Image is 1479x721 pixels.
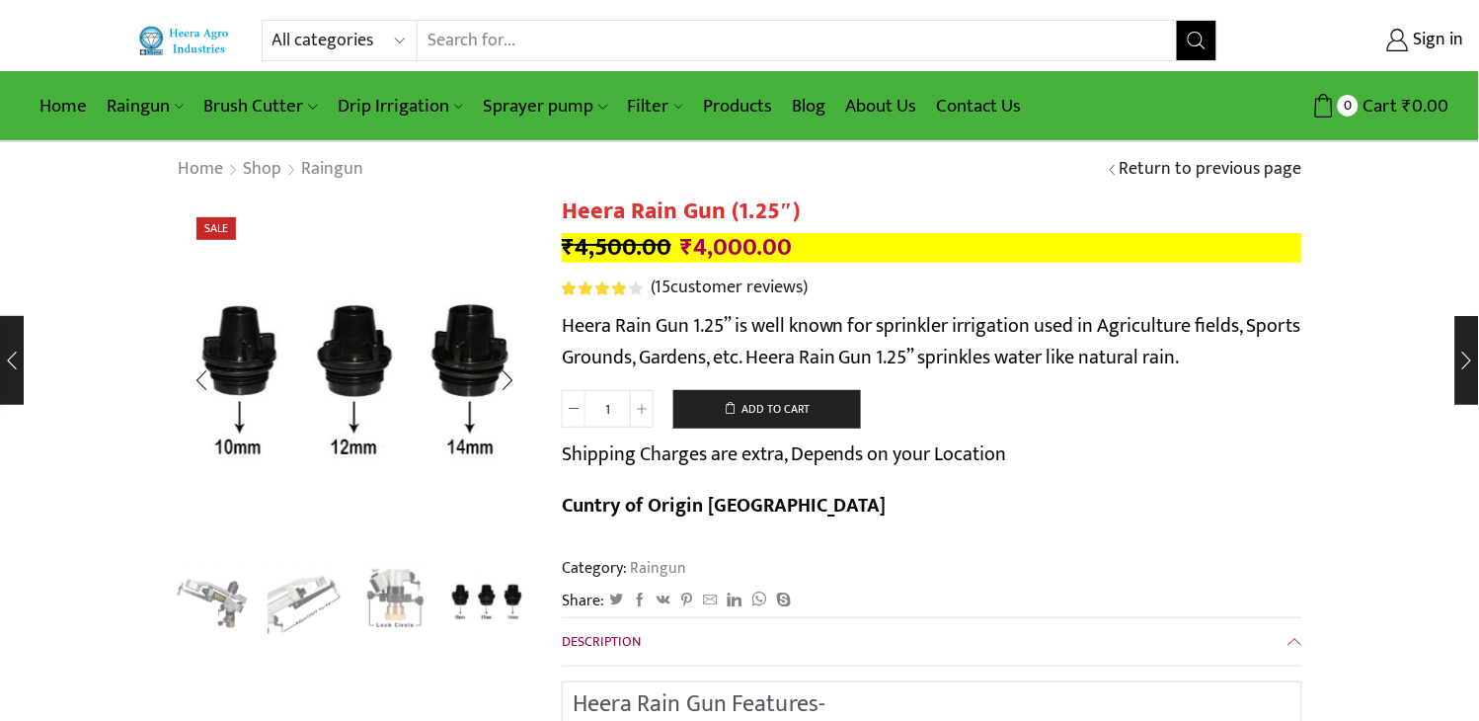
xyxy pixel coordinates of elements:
[655,273,670,302] span: 15
[618,83,693,129] a: Filter
[177,198,532,553] div: 4 / 4
[264,563,346,645] a: outlet-screw
[446,560,528,642] img: Rain Gun Nozzle
[562,281,642,295] div: Rated 4.00 out of 5
[562,227,575,268] span: ₹
[562,557,686,580] span: Category:
[194,83,327,129] a: Brush Cutter
[354,563,436,645] a: Adjestmen
[196,217,236,240] span: Sale
[300,157,364,183] a: Raingun
[1359,93,1398,120] span: Cart
[835,83,926,129] a: About Us
[30,83,97,129] a: Home
[562,590,604,612] span: Share:
[562,439,1007,470] p: Shipping Charges are extra, Depends on your Location
[585,390,630,428] input: Product quantity
[562,630,641,653] span: Description
[1120,157,1302,183] a: Return to previous page
[172,563,254,642] li: 1 / 4
[573,692,1291,716] h2: Heera Rain Gun Features-
[680,227,693,268] span: ₹
[1403,91,1449,121] bdi: 0.00
[673,390,861,430] button: Add to cart
[1409,28,1464,53] span: Sign in
[1247,23,1464,58] a: Sign in
[1403,91,1413,121] span: ₹
[693,83,782,129] a: Products
[354,563,436,642] li: 3 / 4
[177,157,224,183] a: Home
[483,356,532,405] div: Next slide
[651,276,808,301] a: (15customer reviews)
[446,563,528,642] li: 4 / 4
[177,356,226,405] div: Previous slide
[264,563,346,642] li: 2 / 4
[562,489,887,522] b: Cuntry of Origin [GEOGRAPHIC_DATA]
[1338,95,1359,116] span: 0
[782,83,835,129] a: Blog
[562,281,646,295] span: 15
[562,281,626,295] span: Rated out of 5 based on customer ratings
[1237,88,1449,124] a: 0 Cart ₹0.00
[97,83,194,129] a: Raingun
[473,83,617,129] a: Sprayer pump
[562,310,1302,373] p: Heera Rain Gun 1.25” is well known for sprinkler irrigation used in Agriculture fields, Sports Gr...
[680,227,792,268] bdi: 4,000.00
[926,83,1031,129] a: Contact Us
[562,227,671,268] bdi: 4,500.00
[418,21,1177,60] input: Search for...
[562,618,1302,666] a: Description
[172,563,254,645] img: Heera Raingun 1.50
[1177,21,1216,60] button: Search button
[242,157,282,183] a: Shop
[177,157,364,183] nav: Breadcrumb
[562,198,1302,226] h1: Heera Rain Gun (1.25″)
[627,555,686,581] a: Raingun
[177,198,532,553] img: Rain Gun Nozzle
[328,83,473,129] a: Drip Irrigation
